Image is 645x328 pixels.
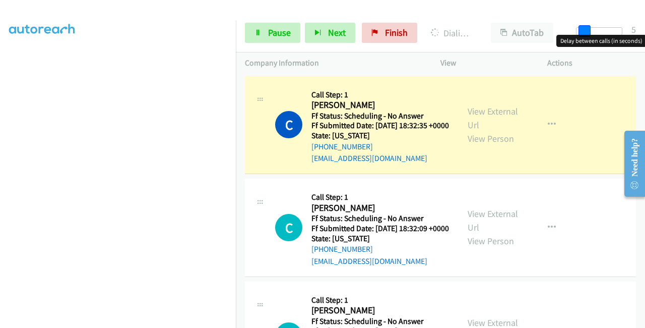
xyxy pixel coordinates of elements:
h5: State: [US_STATE] [311,234,449,244]
h2: [PERSON_NAME] [311,305,446,316]
h5: Ff Submitted Date: [DATE] 18:32:09 +0000 [311,224,449,234]
button: Next [305,23,355,43]
h5: Call Step: 1 [311,192,449,202]
a: Finish [362,23,417,43]
a: Pause [245,23,300,43]
p: Dialing Colby Rebel [431,26,473,40]
h5: Ff Status: Scheduling - No Answer [311,316,449,326]
a: View Person [468,133,514,144]
span: Finish [385,27,408,38]
h5: Call Step: 1 [311,90,449,100]
h1: C [275,111,302,138]
h5: Call Step: 1 [311,295,449,305]
h1: C [275,214,302,241]
span: Next [328,27,346,38]
h5: Ff Status: Scheduling - No Answer [311,111,449,121]
h2: [PERSON_NAME] [311,202,446,214]
a: [EMAIL_ADDRESS][DOMAIN_NAME] [311,256,427,266]
p: View [440,57,529,69]
a: [PHONE_NUMBER] [311,244,373,254]
h5: State: [US_STATE] [311,131,449,141]
a: View Person [468,235,514,247]
a: [EMAIL_ADDRESS][DOMAIN_NAME] [311,153,427,163]
button: AutoTab [491,23,553,43]
p: Company Information [245,57,422,69]
h5: Ff Status: Scheduling - No Answer [311,213,449,224]
div: The call is yet to be attempted [275,214,302,241]
p: Actions [547,57,636,69]
h5: Ff Submitted Date: [DATE] 18:32:35 +0000 [311,121,449,131]
a: [PHONE_NUMBER] [311,142,373,151]
h2: [PERSON_NAME] [311,99,446,111]
span: Pause [268,27,291,38]
a: View External Url [468,105,518,131]
div: 5 [631,23,636,36]
iframe: Resource Center [616,124,645,204]
a: View External Url [468,208,518,233]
